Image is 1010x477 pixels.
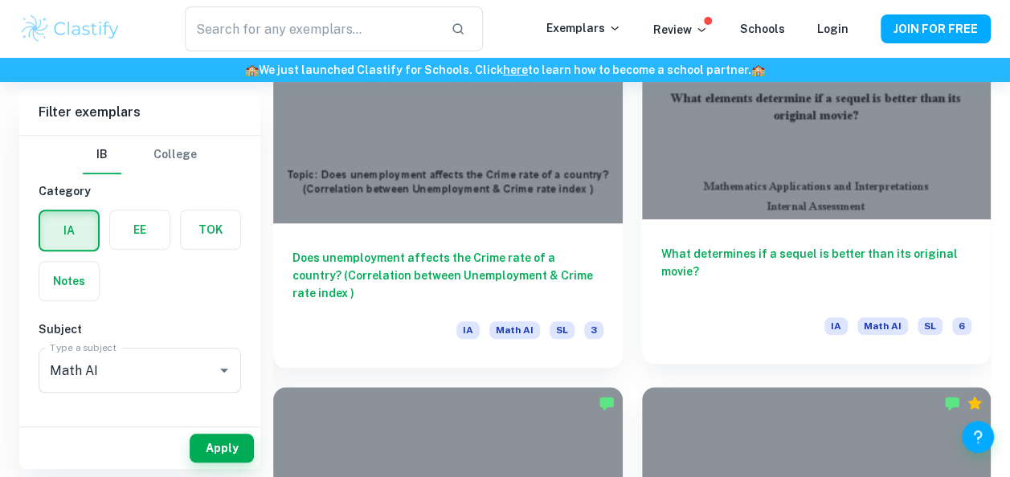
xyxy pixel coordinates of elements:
[83,136,197,174] div: Filter type choice
[546,19,621,37] p: Exemplars
[213,359,235,381] button: Open
[40,211,98,250] button: IA
[190,434,254,463] button: Apply
[740,22,785,35] a: Schools
[962,421,994,453] button: Help and Feedback
[599,395,615,411] img: Marked
[967,395,983,411] div: Premium
[824,317,848,335] span: IA
[181,210,240,249] button: TOK
[39,418,241,436] h6: Criteria
[39,320,241,338] h6: Subject
[661,245,972,298] h6: What determines if a sequel is better than its original movie?
[817,22,848,35] a: Login
[952,317,971,335] span: 6
[881,14,991,43] button: JOIN FOR FREE
[3,61,1007,79] h6: We just launched Clastify for Schools. Click to learn how to become a school partner.
[653,21,708,39] p: Review
[857,317,908,335] span: Math AI
[292,249,603,302] h6: Does unemployment affects the Crime rate of a country? (Correlation between Unemployment & Crime ...
[153,136,197,174] button: College
[456,321,480,339] span: IA
[245,63,259,76] span: 🏫
[110,210,170,249] button: EE
[19,90,260,135] h6: Filter exemplars
[503,63,528,76] a: here
[489,321,540,339] span: Math AI
[584,321,603,339] span: 3
[50,340,117,354] label: Type a subject
[39,182,241,200] h6: Category
[918,317,943,335] span: SL
[185,6,437,51] input: Search for any exemplars...
[550,321,575,339] span: SL
[751,63,765,76] span: 🏫
[39,262,99,300] button: Notes
[83,136,121,174] button: IB
[944,395,960,411] img: Marked
[19,13,121,45] img: Clastify logo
